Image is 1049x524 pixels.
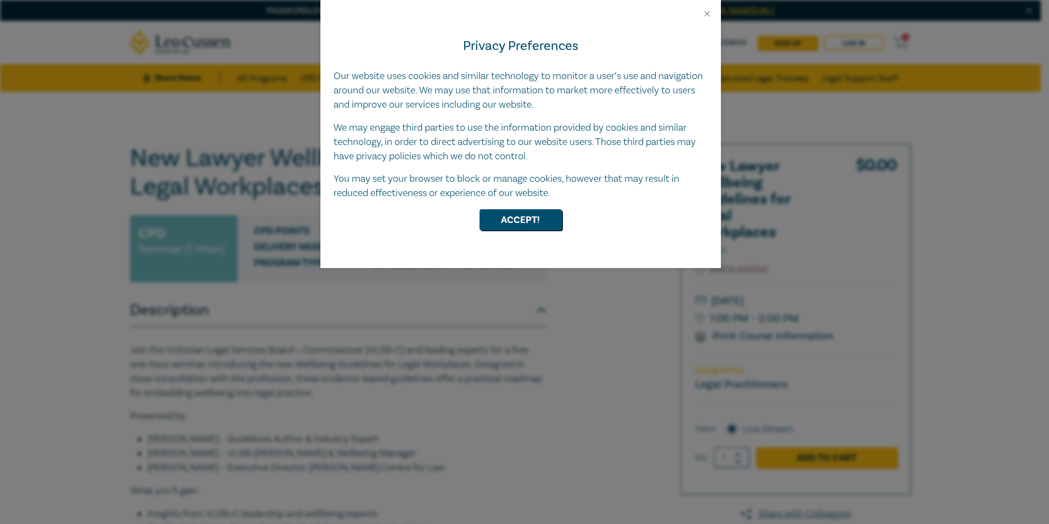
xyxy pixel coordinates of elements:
[334,36,708,56] h4: Privacy Preferences
[702,9,712,19] button: Close
[334,172,708,200] p: You may set your browser to block or manage cookies, however that may result in reduced effective...
[480,209,562,230] button: Accept!
[334,69,708,112] p: Our website uses cookies and similar technology to monitor a user’s use and navigation around our...
[334,121,708,164] p: We may engage third parties to use the information provided by cookies and similar technology, in...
